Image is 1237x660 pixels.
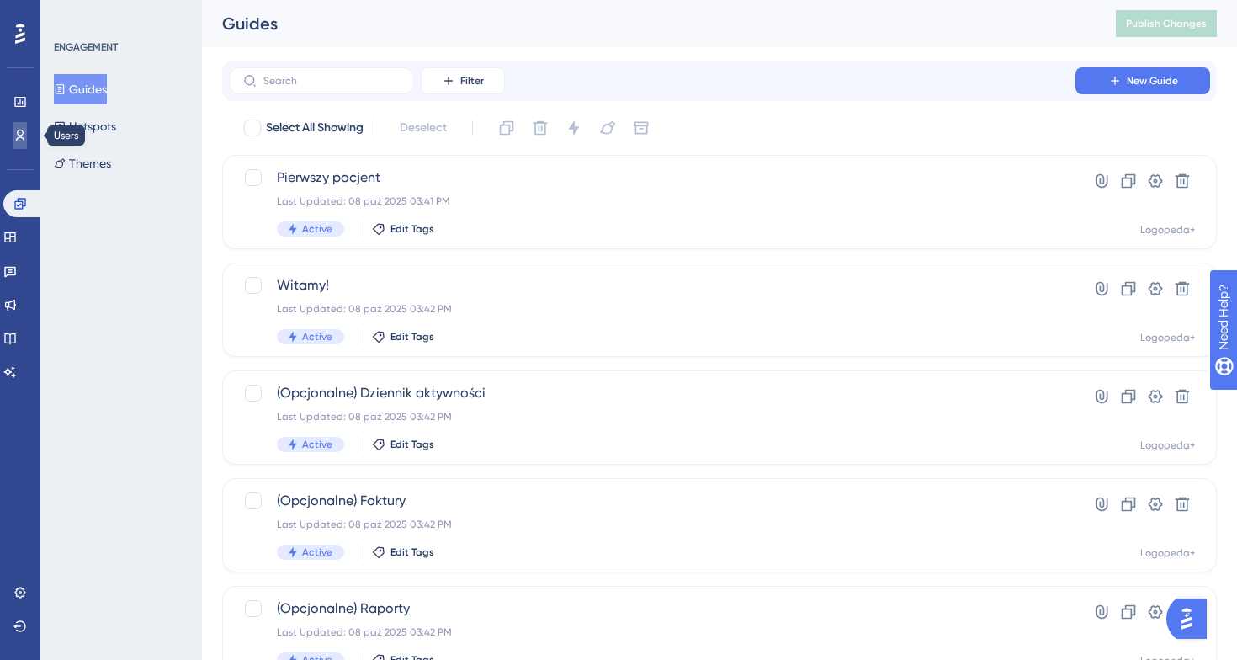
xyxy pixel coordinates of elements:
span: Need Help? [40,4,105,24]
div: Logopeda+ [1140,223,1196,237]
button: Edit Tags [372,222,434,236]
div: Guides [222,12,1074,35]
span: Edit Tags [390,222,434,236]
span: Edit Tags [390,330,434,343]
button: Edit Tags [372,546,434,559]
span: Pierwszy pacjent [277,168,1027,188]
span: Select All Showing [266,118,364,138]
button: Hotspots [54,111,116,141]
div: Logopeda+ [1140,546,1196,560]
span: Edit Tags [390,546,434,559]
span: Active [302,222,332,236]
div: Logopeda+ [1140,331,1196,344]
span: Edit Tags [390,438,434,451]
span: (Opcjonalne) Raporty [277,599,1027,619]
iframe: UserGuiding AI Assistant Launcher [1166,593,1217,644]
div: Last Updated: 08 paź 2025 03:42 PM [277,625,1027,639]
span: Witamy! [277,275,1027,295]
span: New Guide [1127,74,1178,88]
button: New Guide [1075,67,1210,94]
span: Active [302,438,332,451]
span: Deselect [400,118,447,138]
button: Guides [54,74,107,104]
button: Publish Changes [1116,10,1217,37]
div: Last Updated: 08 paź 2025 03:42 PM [277,302,1027,316]
div: Last Updated: 08 paź 2025 03:42 PM [277,518,1027,531]
button: Edit Tags [372,438,434,451]
span: Publish Changes [1126,17,1207,30]
span: (Opcjonalne) Faktury [277,491,1027,511]
div: Last Updated: 08 paź 2025 03:42 PM [277,410,1027,423]
input: Search [263,75,400,87]
span: Active [302,330,332,343]
span: Active [302,546,332,559]
button: Edit Tags [372,330,434,343]
div: ENGAGEMENT [54,40,118,54]
div: Logopeda+ [1140,439,1196,452]
span: (Opcjonalne) Dziennik aktywności [277,383,1027,403]
button: Deselect [385,113,462,143]
button: Themes [54,148,111,178]
button: Filter [421,67,505,94]
span: Filter [460,74,484,88]
div: Last Updated: 08 paź 2025 03:41 PM [277,194,1027,208]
